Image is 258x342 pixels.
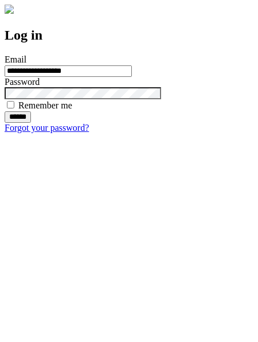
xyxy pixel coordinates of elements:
label: Email [5,55,26,64]
a: Forgot your password? [5,123,89,133]
label: Remember me [18,100,72,110]
h2: Log in [5,28,253,43]
img: logo-4e3dc11c47720685a147b03b5a06dd966a58ff35d612b21f08c02c0306f2b779.png [5,5,14,14]
label: Password [5,77,40,87]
